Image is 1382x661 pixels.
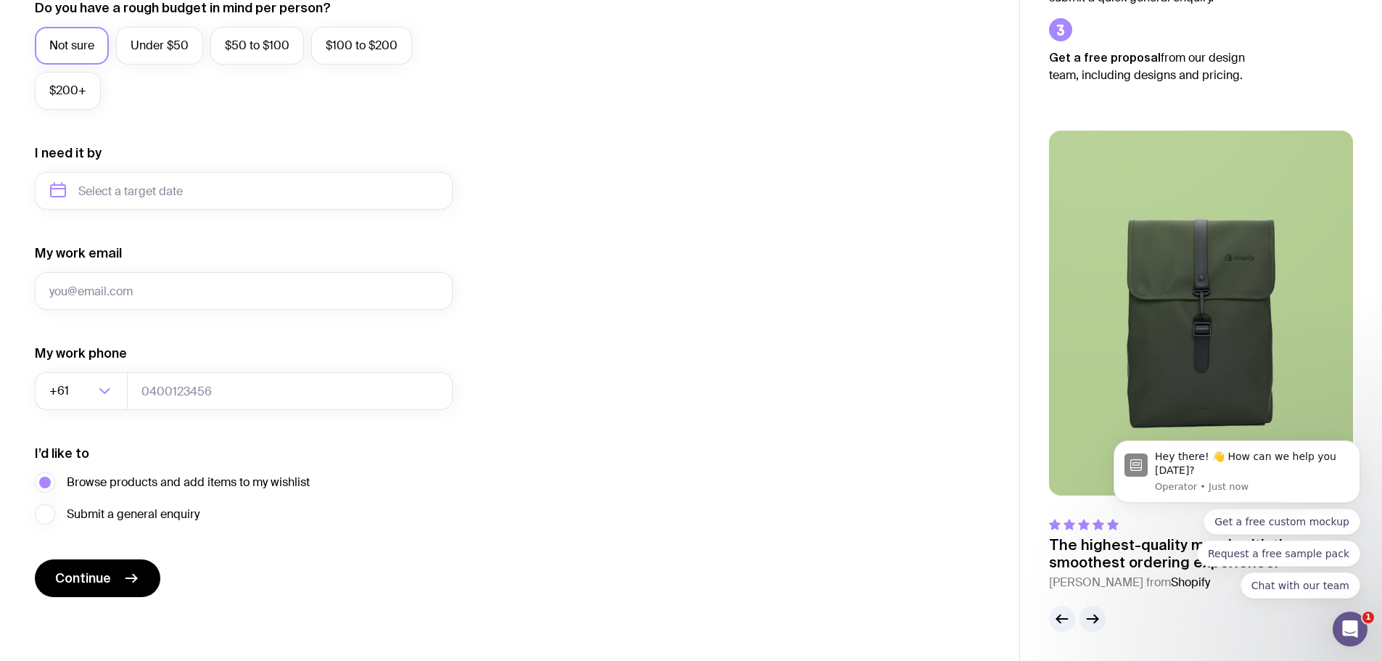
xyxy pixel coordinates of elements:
[1049,574,1353,591] cite: [PERSON_NAME] from
[55,570,111,587] span: Continue
[35,445,89,462] label: I’d like to
[35,272,453,310] input: you@email.com
[210,27,304,65] label: $50 to $100
[311,27,412,65] label: $100 to $200
[35,172,453,210] input: Select a target date
[1092,329,1382,622] iframe: Intercom notifications message
[67,506,200,523] span: Submit a general enquiry
[1333,612,1367,646] iframe: Intercom live chat
[35,559,160,597] button: Continue
[1049,536,1353,571] p: The highest-quality merch with the smoothest ordering experience.
[35,27,109,65] label: Not sure
[49,372,72,410] span: +61
[35,345,127,362] label: My work phone
[67,474,310,491] span: Browse products and add items to my wishlist
[1049,51,1161,64] strong: Get a free proposal
[127,372,453,410] input: 0400123456
[35,144,102,162] label: I need it by
[35,372,128,410] div: Search for option
[1362,612,1374,623] span: 1
[35,245,122,262] label: My work email
[1049,49,1267,84] p: from our design team, including designs and pricing.
[72,372,94,410] input: Search for option
[35,72,101,110] label: $200+
[116,27,203,65] label: Under $50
